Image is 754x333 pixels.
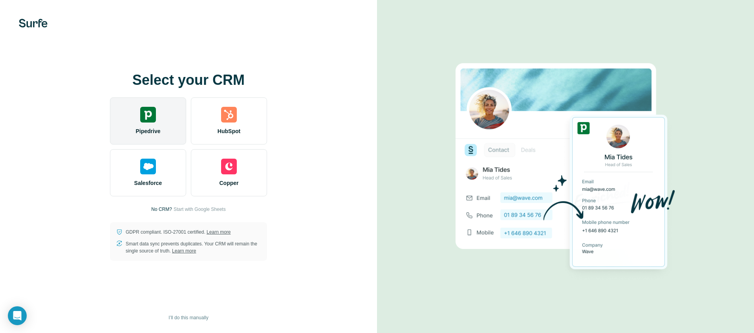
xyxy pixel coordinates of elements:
[168,314,208,321] span: I’ll do this manually
[220,179,239,187] span: Copper
[207,229,231,235] a: Learn more
[151,206,172,213] p: No CRM?
[126,229,231,236] p: GDPR compliant. ISO-27001 certified.
[8,306,27,325] div: Open Intercom Messenger
[134,179,162,187] span: Salesforce
[110,72,267,88] h1: Select your CRM
[218,127,240,135] span: HubSpot
[126,240,261,254] p: Smart data sync prevents duplicates. Your CRM will remain the single source of truth.
[221,107,237,123] img: hubspot's logo
[140,159,156,174] img: salesforce's logo
[172,248,196,254] a: Learn more
[140,107,156,123] img: pipedrive's logo
[221,159,237,174] img: copper's logo
[456,50,675,283] img: PIPEDRIVE image
[135,127,160,135] span: Pipedrive
[19,19,48,27] img: Surfe's logo
[174,206,226,213] button: Start with Google Sheets
[163,312,214,324] button: I’ll do this manually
